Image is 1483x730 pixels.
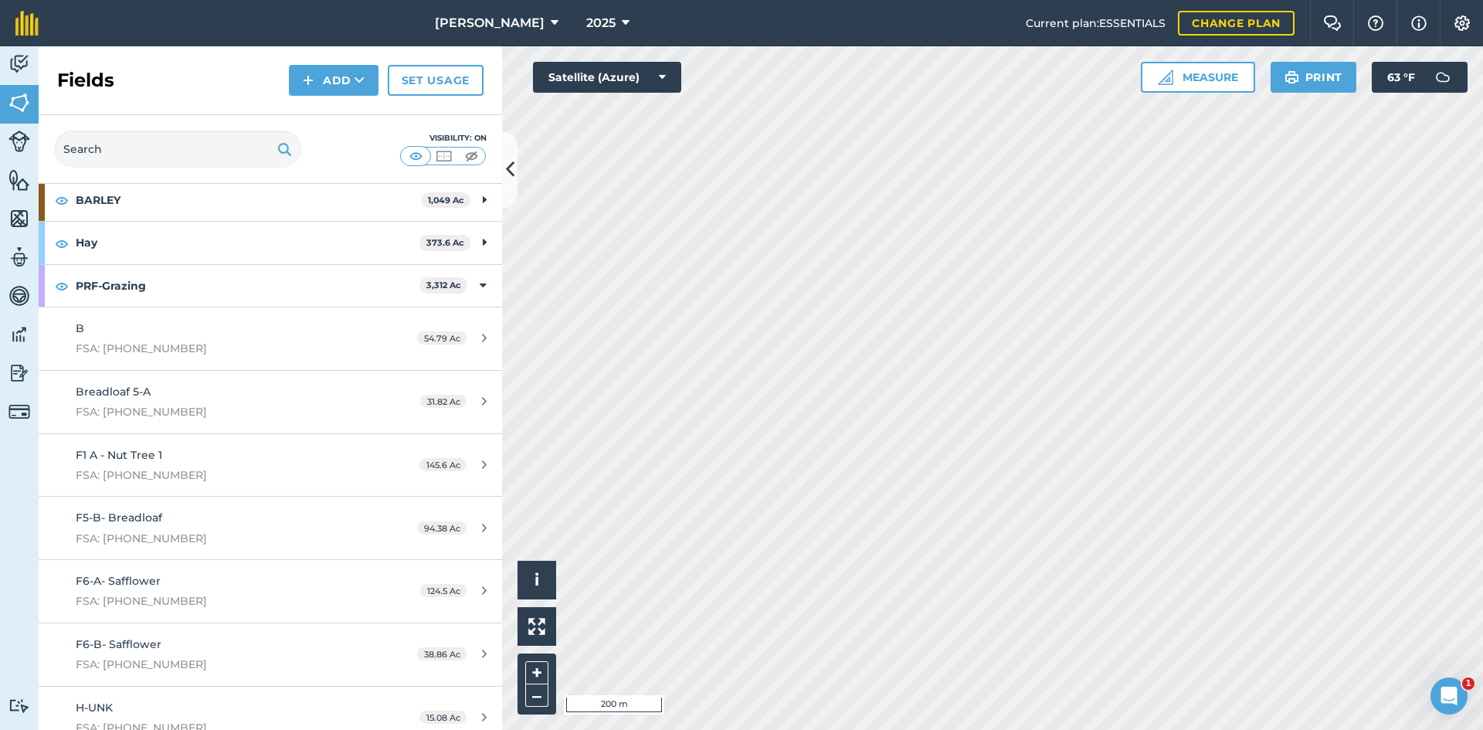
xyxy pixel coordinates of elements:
[76,448,162,462] span: F1 A - Nut Tree 1
[76,511,162,525] span: F5-B- Breadloaf
[1372,62,1468,93] button: 63 °F
[1411,14,1427,32] img: svg+xml;base64,PHN2ZyB4bWxucz0iaHR0cDovL3d3dy53My5vcmcvMjAwMC9zdmciIHdpZHRoPSIxNyIgaGVpZ2h0PSIxNy...
[55,191,69,209] img: svg+xml;base64,PHN2ZyB4bWxucz0iaHR0cDovL3d3dy53My5vcmcvMjAwMC9zdmciIHdpZHRoPSIxOCIgaGVpZ2h0PSIyNC...
[426,280,461,290] strong: 3,312 Ac
[420,395,467,408] span: 31.82 Ac
[1453,15,1471,31] img: A cog icon
[534,570,539,589] span: i
[406,148,426,164] img: svg+xml;base64,PHN2ZyB4bWxucz0iaHR0cDovL3d3dy53My5vcmcvMjAwMC9zdmciIHdpZHRoPSI1MCIgaGVpZ2h0PSI0MC...
[39,371,502,433] a: Breadloaf 5-AFSA: [PHONE_NUMBER]31.82 Ac
[419,458,467,471] span: 145.6 Ac
[8,53,30,76] img: svg+xml;base64,PD94bWwgdmVyc2lvbj0iMS4wIiBlbmNvZGluZz0idXRmLTgiPz4KPCEtLSBHZW5lcmF0b3I6IEFkb2JlIE...
[525,661,548,684] button: +
[8,284,30,307] img: svg+xml;base64,PD94bWwgdmVyc2lvbj0iMS4wIiBlbmNvZGluZz0idXRmLTgiPz4KPCEtLSBHZW5lcmF0b3I6IEFkb2JlIE...
[1366,15,1385,31] img: A question mark icon
[76,467,366,484] span: FSA: [PHONE_NUMBER]
[435,14,545,32] span: [PERSON_NAME]
[55,277,69,295] img: svg+xml;base64,PHN2ZyB4bWxucz0iaHR0cDovL3d3dy53My5vcmcvMjAwMC9zdmciIHdpZHRoPSIxOCIgaGVpZ2h0PSIyNC...
[39,222,502,263] div: Hay373.6 Ac
[420,584,467,597] span: 124.5 Ac
[400,132,487,144] div: Visibility: On
[39,623,502,686] a: F6-B- SafflowerFSA: [PHONE_NUMBER]38.86 Ac
[55,234,69,253] img: svg+xml;base64,PHN2ZyB4bWxucz0iaHR0cDovL3d3dy53My5vcmcvMjAwMC9zdmciIHdpZHRoPSIxOCIgaGVpZ2h0PSIyNC...
[39,265,502,307] div: PRF-Grazing3,312 Ac
[76,574,161,588] span: F6-A- Safflower
[1026,15,1166,32] span: Current plan : ESSENTIALS
[39,560,502,623] a: F6-A- SafflowerFSA: [PHONE_NUMBER]124.5 Ac
[525,684,548,707] button: –
[76,592,366,609] span: FSA: [PHONE_NUMBER]
[1387,62,1415,93] span: 63 ° F
[1178,11,1295,36] a: Change plan
[76,530,366,547] span: FSA: [PHONE_NUMBER]
[8,401,30,423] img: svg+xml;base64,PD94bWwgdmVyc2lvbj0iMS4wIiBlbmNvZGluZz0idXRmLTgiPz4KPCEtLSBHZW5lcmF0b3I6IEFkb2JlIE...
[419,711,467,724] span: 15.08 Ac
[1141,62,1255,93] button: Measure
[586,14,616,32] span: 2025
[57,68,114,93] h2: Fields
[76,222,419,263] strong: Hay
[76,340,366,357] span: FSA: [PHONE_NUMBER]
[8,246,30,269] img: svg+xml;base64,PD94bWwgdmVyc2lvbj0iMS4wIiBlbmNvZGluZz0idXRmLTgiPz4KPCEtLSBHZW5lcmF0b3I6IEFkb2JlIE...
[8,207,30,230] img: svg+xml;base64,PHN2ZyB4bWxucz0iaHR0cDovL3d3dy53My5vcmcvMjAwMC9zdmciIHdpZHRoPSI1NiIgaGVpZ2h0PSI2MC...
[8,698,30,713] img: svg+xml;base64,PD94bWwgdmVyc2lvbj0iMS4wIiBlbmNvZGluZz0idXRmLTgiPz4KPCEtLSBHZW5lcmF0b3I6IEFkb2JlIE...
[417,331,467,345] span: 54.79 Ac
[1462,677,1475,690] span: 1
[76,701,113,715] span: H-UNK
[428,195,464,205] strong: 1,049 Ac
[76,385,151,399] span: Breadloaf 5-A
[8,362,30,385] img: svg+xml;base64,PD94bWwgdmVyc2lvbj0iMS4wIiBlbmNvZGluZz0idXRmLTgiPz4KPCEtLSBHZW5lcmF0b3I6IEFkb2JlIE...
[462,148,481,164] img: svg+xml;base64,PHN2ZyB4bWxucz0iaHR0cDovL3d3dy53My5vcmcvMjAwMC9zdmciIHdpZHRoPSI1MCIgaGVpZ2h0PSI0MC...
[8,131,30,152] img: svg+xml;base64,PD94bWwgdmVyc2lvbj0iMS4wIiBlbmNvZGluZz0idXRmLTgiPz4KPCEtLSBHZW5lcmF0b3I6IEFkb2JlIE...
[1427,62,1458,93] img: svg+xml;base64,PD94bWwgdmVyc2lvbj0iMS4wIiBlbmNvZGluZz0idXRmLTgiPz4KPCEtLSBHZW5lcmF0b3I6IEFkb2JlIE...
[39,434,502,497] a: F1 A - Nut Tree 1FSA: [PHONE_NUMBER]145.6 Ac
[39,497,502,559] a: F5-B- BreadloafFSA: [PHONE_NUMBER]94.38 Ac
[1271,62,1357,93] button: Print
[8,323,30,346] img: svg+xml;base64,PD94bWwgdmVyc2lvbj0iMS4wIiBlbmNvZGluZz0idXRmLTgiPz4KPCEtLSBHZW5lcmF0b3I6IEFkb2JlIE...
[1284,68,1299,87] img: svg+xml;base64,PHN2ZyB4bWxucz0iaHR0cDovL3d3dy53My5vcmcvMjAwMC9zdmciIHdpZHRoPSIxOSIgaGVpZ2h0PSIyNC...
[434,148,453,164] img: svg+xml;base64,PHN2ZyB4bWxucz0iaHR0cDovL3d3dy53My5vcmcvMjAwMC9zdmciIHdpZHRoPSI1MCIgaGVpZ2h0PSI0MC...
[39,179,502,221] div: BARLEY1,049 Ac
[1430,677,1468,715] iframe: Intercom live chat
[76,321,84,335] span: B
[76,265,419,307] strong: PRF-Grazing
[289,65,378,96] button: Add
[533,62,681,93] button: Satellite (Azure)
[528,618,545,635] img: Four arrows, one pointing top left, one top right, one bottom right and the last bottom left
[1323,15,1342,31] img: Two speech bubbles overlapping with the left bubble in the forefront
[76,403,366,420] span: FSA: [PHONE_NUMBER]
[1158,70,1173,85] img: Ruler icon
[39,307,502,370] a: BFSA: [PHONE_NUMBER]54.79 Ac
[54,131,301,168] input: Search
[15,11,39,36] img: fieldmargin Logo
[8,168,30,192] img: svg+xml;base64,PHN2ZyB4bWxucz0iaHR0cDovL3d3dy53My5vcmcvMjAwMC9zdmciIHdpZHRoPSI1NiIgaGVpZ2h0PSI2MC...
[417,647,467,660] span: 38.86 Ac
[518,561,556,599] button: i
[76,179,421,221] strong: BARLEY
[277,140,292,158] img: svg+xml;base64,PHN2ZyB4bWxucz0iaHR0cDovL3d3dy53My5vcmcvMjAwMC9zdmciIHdpZHRoPSIxOSIgaGVpZ2h0PSIyNC...
[388,65,484,96] a: Set usage
[76,656,366,673] span: FSA: [PHONE_NUMBER]
[417,521,467,535] span: 94.38 Ac
[303,71,314,90] img: svg+xml;base64,PHN2ZyB4bWxucz0iaHR0cDovL3d3dy53My5vcmcvMjAwMC9zdmciIHdpZHRoPSIxNCIgaGVpZ2h0PSIyNC...
[426,237,464,248] strong: 373.6 Ac
[76,637,161,651] span: F6-B- Safflower
[8,91,30,114] img: svg+xml;base64,PHN2ZyB4bWxucz0iaHR0cDovL3d3dy53My5vcmcvMjAwMC9zdmciIHdpZHRoPSI1NiIgaGVpZ2h0PSI2MC...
